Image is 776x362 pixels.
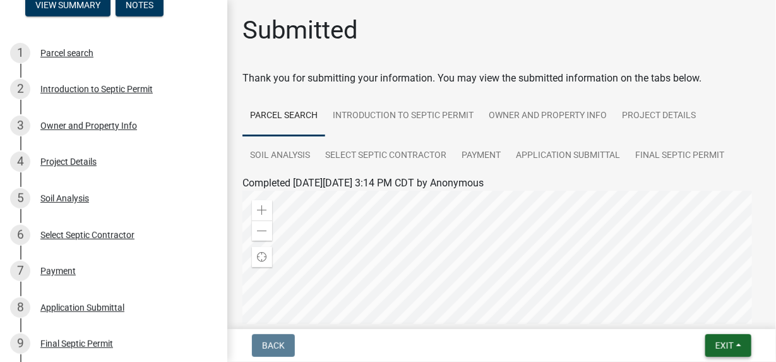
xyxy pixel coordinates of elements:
a: Parcel search [242,96,325,136]
wm-modal-confirm: Summary [25,1,110,11]
div: Parcel search [40,49,93,57]
div: Select Septic Contractor [40,231,134,239]
span: Completed [DATE][DATE] 3:14 PM CDT by Anonymous [242,177,484,189]
wm-modal-confirm: Notes [116,1,164,11]
div: Payment [40,267,76,275]
div: Project Details [40,157,97,166]
div: 7 [10,261,30,281]
div: 9 [10,334,30,354]
a: Project Details [614,96,703,136]
div: 4 [10,152,30,172]
a: Select Septic Contractor [318,136,454,176]
div: 8 [10,298,30,318]
div: Zoom in [252,200,272,220]
div: Owner and Property Info [40,121,137,130]
div: 1 [10,43,30,63]
a: Introduction to Septic Permit [325,96,481,136]
div: 5 [10,188,30,208]
div: 3 [10,116,30,136]
button: Exit [705,334,751,357]
div: Thank you for submitting your information. You may view the submitted information on the tabs below. [242,71,761,86]
div: Introduction to Septic Permit [40,85,153,94]
div: Find my location [252,247,272,267]
h1: Submitted [242,15,358,45]
a: Application Submittal [508,136,628,176]
div: Final Septic Permit [40,339,113,348]
a: Owner and Property Info [481,96,614,136]
span: Exit [715,341,734,351]
a: Final Septic Permit [628,136,732,176]
button: Back [252,334,295,357]
a: Soil Analysis [242,136,318,176]
a: Payment [454,136,508,176]
div: Application Submittal [40,303,124,312]
div: Soil Analysis [40,194,89,203]
div: Zoom out [252,220,272,241]
div: 2 [10,79,30,99]
span: Back [262,341,285,351]
div: 6 [10,225,30,245]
